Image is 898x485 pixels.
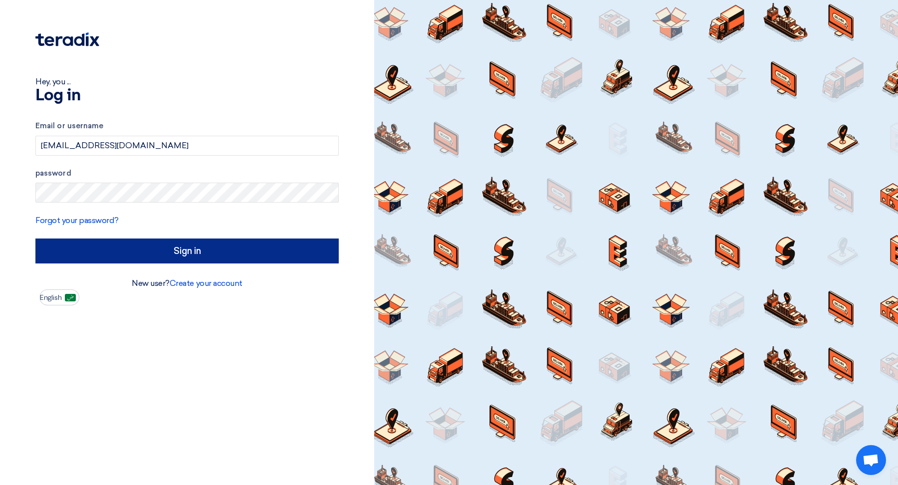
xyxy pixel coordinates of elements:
[35,88,80,104] font: Log in
[35,239,339,263] input: Sign in
[40,293,62,302] font: English
[856,445,886,475] div: Open chat
[35,216,119,225] a: Forgot your password?
[132,278,170,288] font: New user?
[35,121,103,130] font: Email or username
[35,77,70,86] font: Hey, you ...
[170,278,242,288] a: Create your account
[39,289,79,305] button: English
[65,294,76,301] img: ar-AR.png
[35,32,99,46] img: Teradix logo
[35,136,339,156] input: Enter your business email or username
[35,169,71,178] font: password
